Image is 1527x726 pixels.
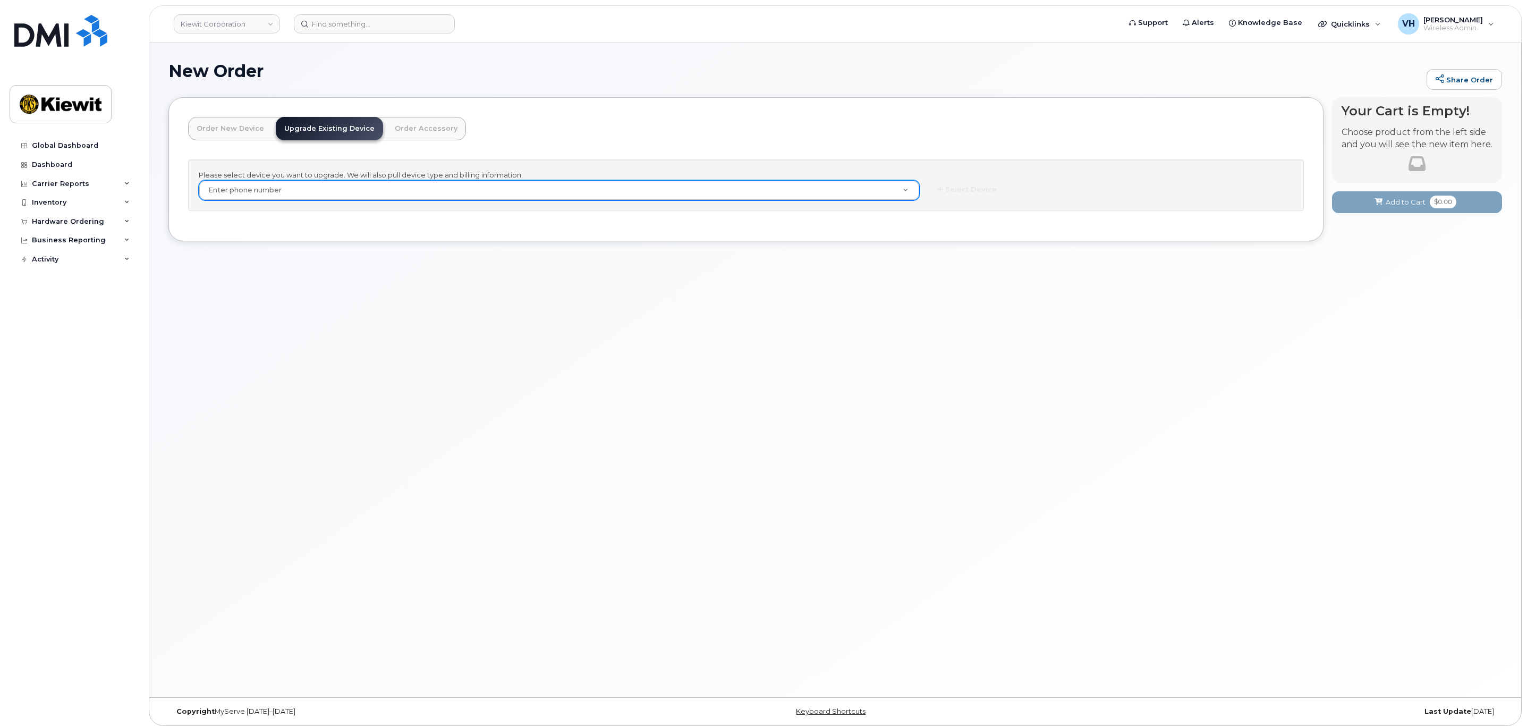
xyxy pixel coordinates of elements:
div: Please select device you want to upgrade. We will also pull device type and billing information. [188,159,1304,211]
a: Order New Device [188,117,273,140]
strong: Last Update [1424,707,1471,715]
span: Enter phone number [202,185,282,195]
span: Add to Cart [1386,197,1426,207]
iframe: Messenger Launcher [1481,680,1519,718]
strong: Copyright [176,707,215,715]
div: MyServe [DATE]–[DATE] [168,707,613,716]
div: [DATE] [1057,707,1502,716]
a: Order Accessory [386,117,466,140]
a: Upgrade Existing Device [276,117,383,140]
button: Add to Cart $0.00 [1332,191,1502,213]
h1: New Order [168,62,1421,80]
a: Keyboard Shortcuts [796,707,866,715]
p: Choose product from the left side and you will see the new item here. [1342,126,1492,151]
a: Enter phone number [199,181,919,200]
a: Share Order [1427,69,1502,90]
h4: Your Cart is Empty! [1342,104,1492,118]
span: $0.00 [1430,196,1456,208]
